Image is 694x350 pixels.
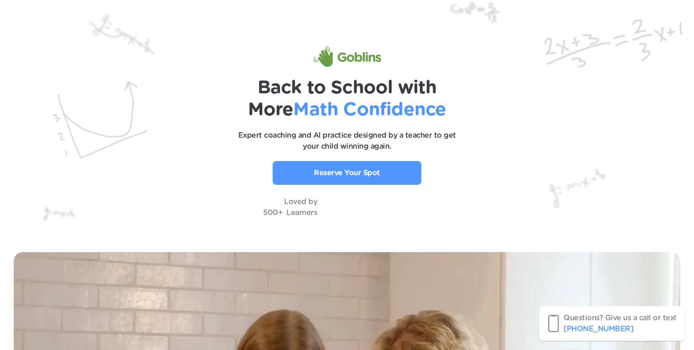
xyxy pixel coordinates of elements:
[564,323,633,334] p: ‪[PHONE_NUMBER]‬
[233,130,462,152] p: Expert coaching and AI practice designed by a teacher to get your child winning again.
[293,101,446,119] span: Math Confidence
[564,312,679,323] p: Questions? Give us a call or text!
[539,306,685,341] a: Questions? Give us a call or text!‪[PHONE_NUMBER]‬
[273,161,421,185] a: Reserve Your Spot
[187,77,507,121] h1: Back to School with More
[263,196,317,218] p: Loved by 500+ Learners
[314,167,380,178] p: Reserve Your Spot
